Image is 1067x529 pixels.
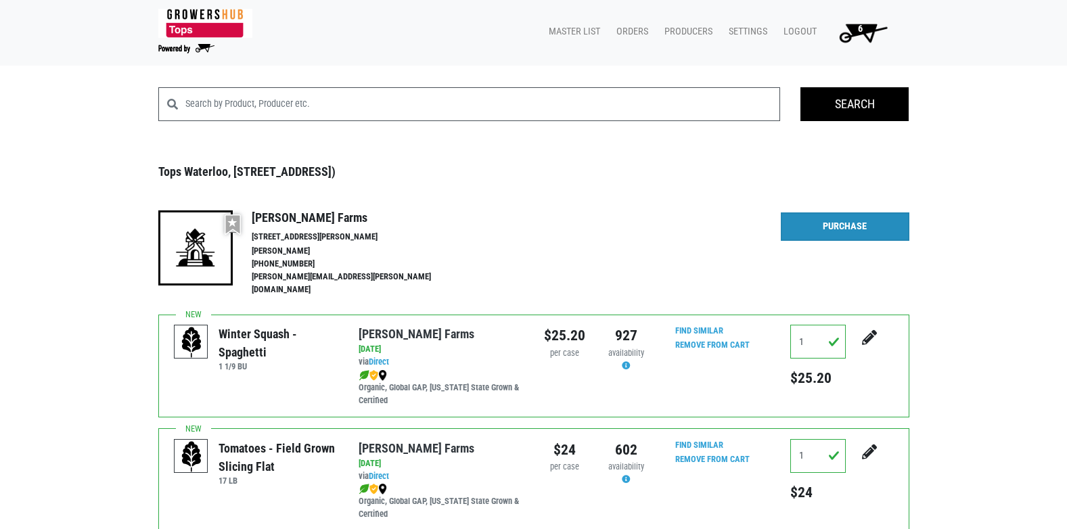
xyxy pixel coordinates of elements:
[175,440,208,474] img: placeholder-variety-43d6402dacf2d531de610a020419775a.svg
[219,476,338,486] h6: 17 LB
[544,439,585,461] div: $24
[359,457,523,470] div: [DATE]
[822,19,899,46] a: 6
[718,19,773,45] a: Settings
[252,231,460,244] li: [STREET_ADDRESS][PERSON_NAME]
[369,356,389,367] a: Direct
[800,87,909,121] input: Search
[544,461,585,474] div: per case
[544,325,585,346] div: $25.20
[175,325,208,359] img: placeholder-variety-43d6402dacf2d531de610a020419775a.svg
[606,439,647,461] div: 602
[158,9,252,38] img: 279edf242af8f9d49a69d9d2afa010fb.png
[369,471,389,481] a: Direct
[369,370,378,381] img: safety-e55c860ca8c00a9c171001a62a92dabd.png
[781,212,909,241] a: Purchase
[359,484,369,495] img: leaf-e5c59151409436ccce96b2ca1b28e03c.png
[378,370,387,381] img: map_marker-0e94453035b3232a4d21701695807de9.png
[252,271,460,296] li: [PERSON_NAME][EMAIL_ADDRESS][PERSON_NAME][DOMAIN_NAME]
[359,369,523,407] div: Organic, Global GAP, [US_STATE] State Grown & Certified
[790,484,846,501] h5: $24
[252,245,460,258] li: [PERSON_NAME]
[359,482,523,521] div: Organic, Global GAP, [US_STATE] State Grown & Certified
[790,325,846,359] input: Qty
[608,348,644,358] span: availability
[790,369,846,387] h5: $25.20
[219,439,338,476] div: Tomatoes - Field Grown Slicing Flat
[675,325,723,336] a: Find Similar
[667,452,758,467] input: Remove From Cart
[538,19,606,45] a: Master List
[359,327,474,341] a: [PERSON_NAME] Farms
[359,343,523,356] div: [DATE]
[359,370,369,381] img: leaf-e5c59151409436ccce96b2ca1b28e03c.png
[833,19,893,46] img: Cart
[675,440,723,450] a: Find Similar
[773,19,822,45] a: Logout
[219,325,338,361] div: Winter Squash - Spaghetti
[606,19,654,45] a: Orders
[158,164,909,179] h3: Tops Waterloo, [STREET_ADDRESS])
[158,44,214,53] img: Powered by Big Wheelbarrow
[359,356,523,369] div: via
[219,361,338,371] h6: 1 1/9 BU
[544,347,585,360] div: per case
[790,439,846,473] input: Qty
[858,23,863,34] span: 6
[654,19,718,45] a: Producers
[359,441,474,455] a: [PERSON_NAME] Farms
[606,325,647,346] div: 927
[378,484,387,495] img: map_marker-0e94453035b3232a4d21701695807de9.png
[359,470,523,483] div: via
[158,210,233,285] img: 19-7441ae2ccb79c876ff41c34f3bd0da69.png
[667,338,758,353] input: Remove From Cart
[185,87,781,121] input: Search by Product, Producer etc.
[252,258,460,271] li: [PHONE_NUMBER]
[369,484,378,495] img: safety-e55c860ca8c00a9c171001a62a92dabd.png
[608,461,644,471] span: availability
[252,210,460,225] h4: [PERSON_NAME] Farms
